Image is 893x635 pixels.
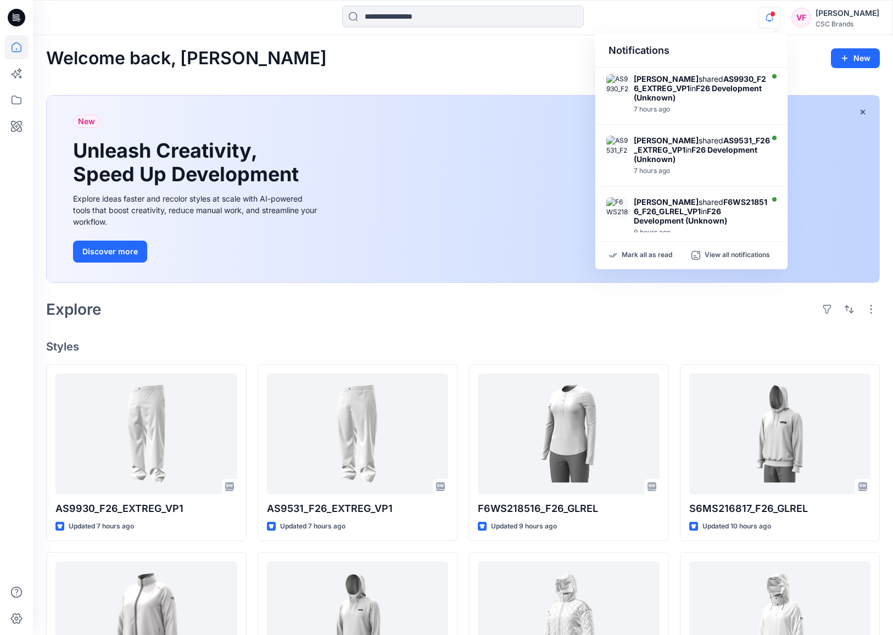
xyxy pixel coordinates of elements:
[73,193,320,227] div: Explore ideas faster and recolor styles at scale with AI-powered tools that boost creativity, red...
[634,167,770,175] div: Tuesday, September 23, 2025 06:08
[478,501,660,516] p: F6WS218516_F26_GLREL
[622,250,672,260] p: Mark all as read
[634,74,766,93] strong: AS9930_F26_EXTREG_VP1
[634,83,762,102] strong: F26 Development (Unknown)
[791,8,811,27] div: VF
[689,374,871,494] a: S6MS216817_F26_GLREL
[634,197,699,207] strong: [PERSON_NAME]
[491,521,557,532] p: Updated 9 hours ago
[73,139,304,186] h1: Unleash Creativity, Speed Up Development
[634,197,767,216] strong: F6WS218516_F26_GLREL_VP1
[816,7,879,20] div: [PERSON_NAME]
[606,136,628,158] img: AS9531_F26_EXTREG_VP1
[702,521,771,532] p: Updated 10 hours ago
[478,374,660,494] a: F6WS218516_F26_GLREL
[634,136,770,154] strong: AS9531_F26_EXTREG_VP1
[816,20,879,28] div: CSC Brands
[689,501,871,516] p: S6MS216817_F26_GLREL
[69,521,134,532] p: Updated 7 hours ago
[831,48,880,68] button: New
[73,241,320,263] a: Discover more
[73,241,147,263] button: Discover more
[634,229,770,236] div: Tuesday, September 23, 2025 04:46
[634,74,699,83] strong: [PERSON_NAME]
[46,300,102,318] h2: Explore
[634,105,770,113] div: Tuesday, September 23, 2025 06:23
[606,74,628,96] img: AS9930_F26_EXTREG_VP1
[606,197,628,219] img: F6WS218516_F26_GLREL_VP1
[267,374,449,494] a: AS9531_F26_EXTREG_VP1
[634,136,770,164] div: shared in
[634,74,770,102] div: shared in
[634,145,757,164] strong: F26 Development (Unknown)
[78,115,95,128] span: New
[634,197,770,225] div: shared in
[634,207,727,225] strong: F26 Development (Unknown)
[46,48,327,69] h2: Welcome back, [PERSON_NAME]
[55,374,237,494] a: AS9930_F26_EXTREG_VP1
[705,250,770,260] p: View all notifications
[280,521,345,532] p: Updated 7 hours ago
[267,501,449,516] p: AS9531_F26_EXTREG_VP1
[55,501,237,516] p: AS9930_F26_EXTREG_VP1
[46,340,880,353] h4: Styles
[634,136,699,145] strong: [PERSON_NAME]
[595,34,788,68] div: Notifications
